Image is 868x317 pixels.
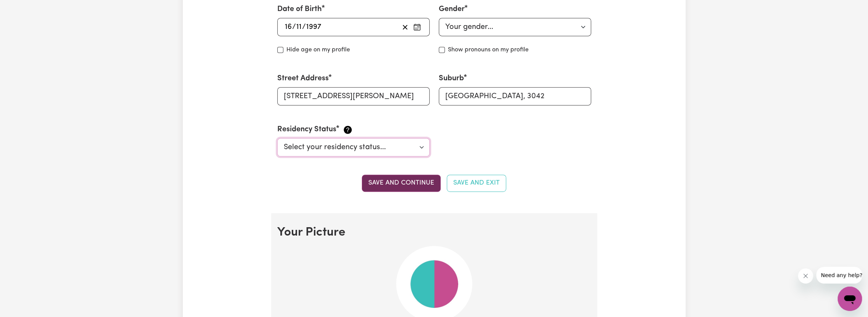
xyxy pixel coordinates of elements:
label: Hide age on my profile [286,45,350,54]
span: / [302,23,306,31]
h2: Your Picture [277,225,591,240]
input: -- [285,21,292,33]
label: Date of Birth [277,3,322,15]
iframe: Button to launch messaging window [838,287,862,311]
iframe: Close message [798,268,813,284]
span: Need any help? [5,5,46,11]
label: Show pronouns on my profile [448,45,529,54]
label: Suburb [439,73,464,84]
input: -- [296,21,302,33]
input: ---- [306,21,322,33]
button: Save and continue [362,175,441,191]
label: Residency Status [277,124,336,135]
input: e.g. North Bondi, New South Wales [439,87,591,105]
label: Gender [439,3,465,15]
button: Save and Exit [447,175,506,191]
label: Street Address [277,73,329,84]
span: / [292,23,296,31]
iframe: Message from company [816,267,862,284]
